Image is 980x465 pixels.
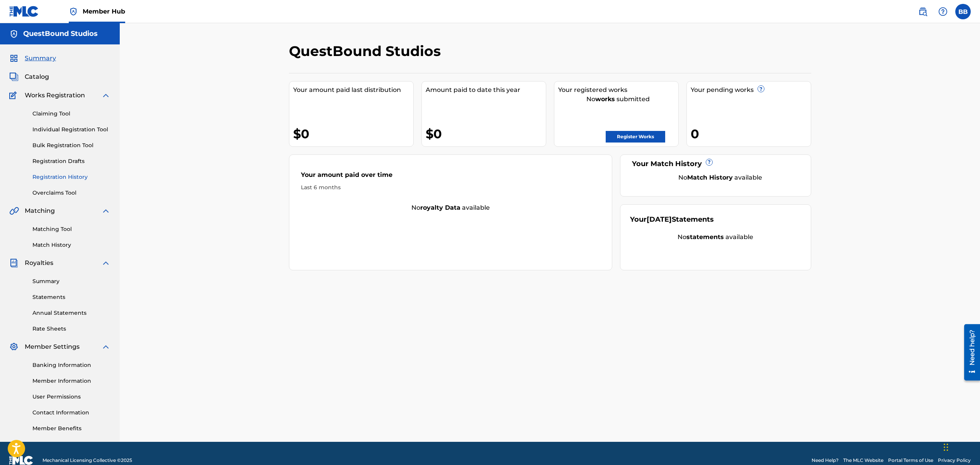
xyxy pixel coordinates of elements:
a: Claiming Tool [32,110,110,118]
div: Drag [944,436,948,459]
h2: QuestBound Studios [289,42,445,60]
div: Your amount paid last distribution [293,85,413,95]
a: Register Works [606,131,665,143]
span: Catalog [25,72,49,81]
div: User Menu [955,4,971,19]
strong: works [595,95,615,103]
div: 0 [691,125,811,143]
a: Member Benefits [32,424,110,433]
a: Rate Sheets [32,325,110,333]
span: Member Settings [25,342,80,351]
span: Royalties [25,258,53,268]
div: Your Statements [630,214,714,225]
span: [DATE] [647,215,672,224]
div: Last 6 months [301,183,601,192]
div: No available [630,232,801,242]
div: Your Match History [630,159,801,169]
img: logo [9,456,33,465]
strong: statements [686,233,724,241]
span: Matching [25,206,55,216]
a: SummarySummary [9,54,56,63]
div: Amount paid to date this year [426,85,546,95]
a: CatalogCatalog [9,72,49,81]
span: ? [706,159,712,165]
a: Annual Statements [32,309,110,317]
img: Summary [9,54,19,63]
img: Top Rightsholder [69,7,78,16]
strong: royalty data [420,204,460,211]
a: Overclaims Tool [32,189,110,197]
span: Member Hub [83,7,125,16]
img: Member Settings [9,342,19,351]
div: No submitted [558,95,678,104]
a: Individual Registration Tool [32,126,110,134]
img: help [938,7,948,16]
img: Catalog [9,72,19,81]
iframe: Resource Center [958,321,980,385]
div: $0 [293,125,413,143]
div: Your registered works [558,85,678,95]
a: Registration History [32,173,110,181]
div: $0 [426,125,546,143]
span: Works Registration [25,91,85,100]
a: The MLC Website [843,457,883,464]
iframe: Chat Widget [941,428,980,465]
img: MLC Logo [9,6,39,17]
a: Bulk Registration Tool [32,141,110,149]
img: Royalties [9,258,19,268]
img: Accounts [9,29,19,39]
a: Public Search [915,4,931,19]
img: expand [101,342,110,351]
h5: QuestBound Studios [23,29,98,38]
strong: Match History [687,174,733,181]
a: Banking Information [32,361,110,369]
img: search [918,7,927,16]
a: User Permissions [32,393,110,401]
div: Help [935,4,951,19]
div: No available [640,173,801,182]
span: ? [758,86,764,92]
img: expand [101,206,110,216]
a: Statements [32,293,110,301]
span: Mechanical Licensing Collective © 2025 [42,457,132,464]
div: Your pending works [691,85,811,95]
img: expand [101,258,110,268]
a: Member Information [32,377,110,385]
a: Contact Information [32,409,110,417]
a: Privacy Policy [938,457,971,464]
a: Portal Terms of Use [888,457,933,464]
div: No available [289,203,612,212]
img: Works Registration [9,91,19,100]
a: Match History [32,241,110,249]
a: Matching Tool [32,225,110,233]
div: Your amount paid over time [301,170,601,183]
img: Matching [9,206,19,216]
a: Need Help? [812,457,839,464]
a: Registration Drafts [32,157,110,165]
span: Summary [25,54,56,63]
img: expand [101,91,110,100]
a: Summary [32,277,110,285]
